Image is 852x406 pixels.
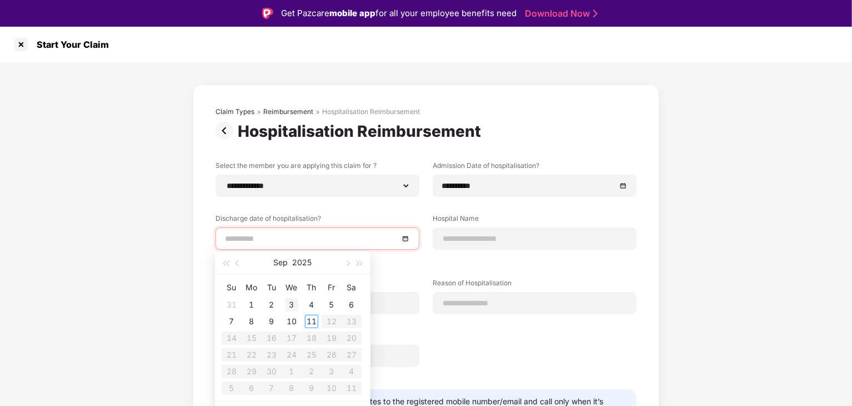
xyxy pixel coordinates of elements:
div: 4 [305,298,318,311]
div: 2 [265,298,278,311]
td: 2025-09-05 [322,296,342,313]
td: 2025-09-01 [242,296,262,313]
td: 2025-09-06 [342,296,362,313]
div: 5 [325,298,338,311]
td: 2025-09-09 [262,313,282,330]
div: > [315,107,320,116]
th: Su [222,279,242,296]
div: This field is required. [215,250,419,261]
img: svg+xml;base64,PHN2ZyBpZD0iUHJldi0zMngzMiIgeG1sbnM9Imh0dHA6Ly93d3cudzMub3JnLzIwMDAvc3ZnIiB3aWR0aD... [215,122,238,140]
td: 2025-09-02 [262,296,282,313]
div: 6 [345,298,358,311]
div: Hospitalisation Reimbursement [322,107,420,116]
div: 10 [285,315,298,328]
div: > [257,107,261,116]
label: Reason of Hospitalisation [433,278,637,292]
button: Sep [274,251,288,274]
th: Mo [242,279,262,296]
img: Logo [262,8,273,19]
label: Hospital Name [433,214,637,227]
td: 2025-08-31 [222,296,242,313]
div: Claim Types [215,107,254,116]
td: 2025-09-07 [222,313,242,330]
td: 2025-09-04 [302,296,322,313]
div: 8 [245,315,258,328]
th: Th [302,279,322,296]
td: 2025-09-10 [282,313,302,330]
div: 31 [225,298,238,311]
div: 1 [245,298,258,311]
div: 3 [285,298,298,311]
th: Sa [342,279,362,296]
a: Download Now [525,8,594,19]
div: 7 [225,315,238,328]
img: Stroke [593,8,598,19]
div: 11 [305,315,318,328]
label: Discharge date of hospitalisation? [215,214,419,227]
td: 2025-09-03 [282,296,302,313]
td: 2025-09-11 [302,313,322,330]
div: Reimbursement [263,107,313,116]
div: Start Your Claim [30,39,109,50]
label: Admission Date of hospitalisation? [433,161,637,175]
div: 9 [265,315,278,328]
th: Fr [322,279,342,296]
strong: mobile app [329,8,375,18]
div: Hospitalisation Reimbursement [238,122,485,141]
button: 2025 [293,251,312,274]
div: Get Pazcare for all your employee benefits need [281,7,517,20]
th: Tu [262,279,282,296]
label: Select the member you are applying this claim for ? [215,161,419,175]
td: 2025-09-08 [242,313,262,330]
th: We [282,279,302,296]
